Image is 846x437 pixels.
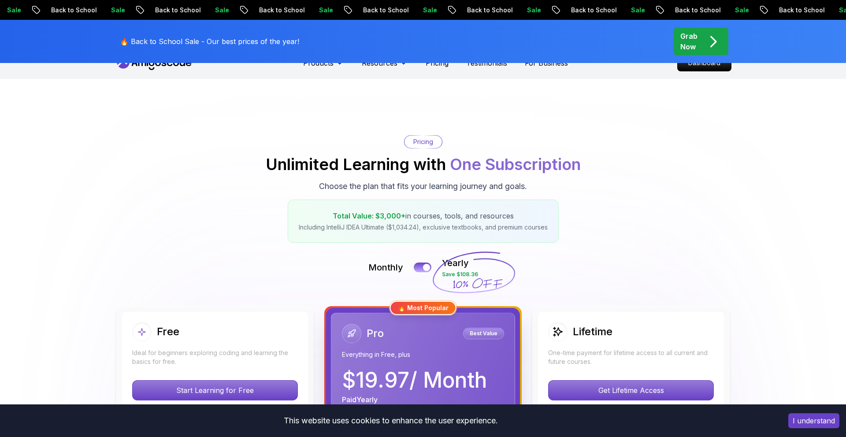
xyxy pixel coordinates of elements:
[342,394,378,405] p: Paid Yearly
[413,137,433,146] p: Pricing
[459,6,519,15] p: Back to School
[299,223,548,232] p: Including IntelliJ IDEA Ultimate ($1,034.24), exclusive textbooks, and premium courses
[677,55,731,71] a: Dashboard
[207,6,235,15] p: Sale
[680,31,698,52] p: Grab Now
[426,58,449,68] a: Pricing
[132,380,298,400] button: Start Learning for Free
[157,325,179,339] h2: Free
[120,36,299,47] p: 🔥 Back to School Sale - Our best prices of the year!
[103,6,131,15] p: Sale
[525,58,568,68] a: For Business
[303,58,334,68] p: Products
[132,348,298,366] p: Ideal for beginners exploring coding and learning the basics for free.
[548,386,714,395] a: Get Lifetime Access
[464,329,503,338] p: Best Value
[311,6,339,15] p: Sale
[132,386,298,395] a: Start Learning for Free
[342,370,487,391] p: $ 19.97 / Month
[319,180,527,193] p: Choose the plan that fits your learning journey and goals.
[266,156,581,173] h2: Unlimited Learning with
[147,6,207,15] p: Back to School
[727,6,755,15] p: Sale
[368,261,403,274] p: Monthly
[548,380,714,400] button: Get Lifetime Access
[251,6,311,15] p: Back to School
[519,6,547,15] p: Sale
[549,381,713,400] p: Get Lifetime Access
[7,411,775,430] div: This website uses cookies to enhance the user experience.
[415,6,443,15] p: Sale
[362,58,408,75] button: Resources
[299,211,548,221] p: in courses, tools, and resources
[771,6,831,15] p: Back to School
[362,58,397,68] p: Resources
[563,6,623,15] p: Back to School
[303,58,344,75] button: Products
[667,6,727,15] p: Back to School
[342,350,504,359] p: Everything in Free, plus
[355,6,415,15] p: Back to School
[548,348,714,366] p: One-time payment for lifetime access to all current and future courses.
[367,326,384,341] h2: Pro
[450,155,581,174] span: One Subscription
[466,58,507,68] a: Testimonials
[788,413,839,428] button: Accept cookies
[333,211,405,220] span: Total Value: $3,000+
[623,6,651,15] p: Sale
[43,6,103,15] p: Back to School
[133,381,297,400] p: Start Learning for Free
[573,325,612,339] h2: Lifetime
